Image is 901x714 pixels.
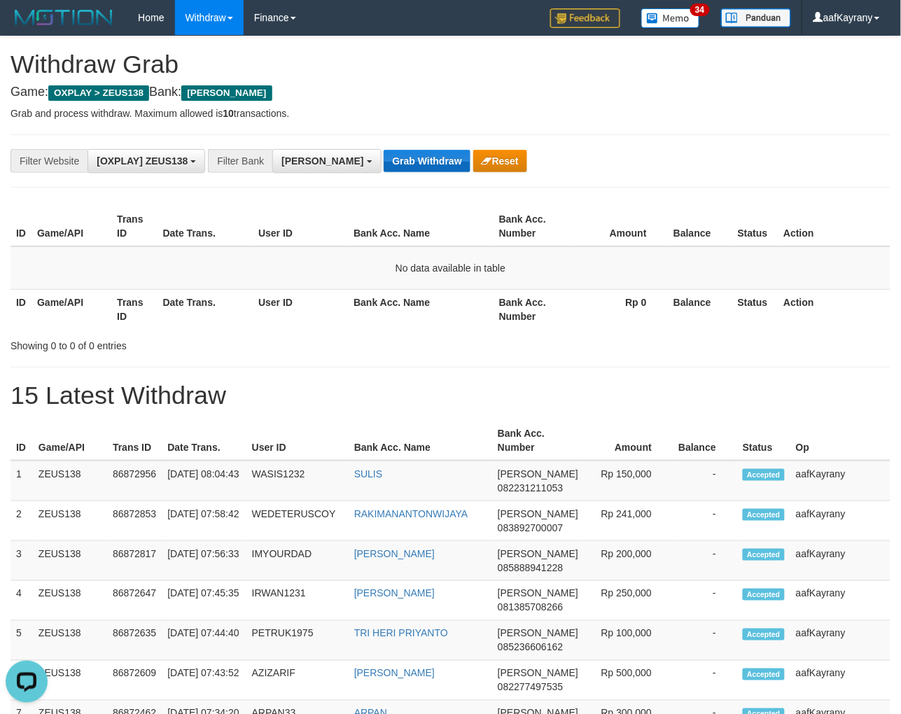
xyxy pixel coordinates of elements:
button: Open LiveChat chat widget [6,6,48,48]
h1: 15 Latest Withdraw [11,381,890,409]
span: [PERSON_NAME] [281,155,363,167]
th: Bank Acc. Name [348,206,494,246]
span: Accepted [743,589,785,601]
div: Filter Website [11,149,88,173]
td: Rp 250,000 [584,581,673,621]
td: IMYOURDAD [246,541,349,581]
span: Copy 082277497535 to clipboard [498,682,563,693]
td: 86872956 [107,461,162,501]
th: User ID [253,289,348,329]
td: PETRUK1975 [246,621,349,661]
td: Rp 241,000 [584,501,673,541]
img: Feedback.jpg [550,8,620,28]
td: 86872647 [107,581,162,621]
span: Accepted [743,509,785,521]
td: 5 [11,621,33,661]
th: ID [11,421,33,461]
span: Copy 085888941228 to clipboard [498,562,563,573]
th: Trans ID [107,421,162,461]
th: Rp 0 [573,289,668,329]
th: Date Trans. [162,421,246,461]
th: Trans ID [111,289,157,329]
th: Bank Acc. Name [348,289,494,329]
td: - [673,461,737,501]
td: IRWAN1231 [246,581,349,621]
th: Game/API [32,206,111,246]
td: ZEUS138 [33,541,107,581]
th: ID [11,289,32,329]
th: User ID [253,206,348,246]
a: SULIS [354,468,382,479]
th: Game/API [32,289,111,329]
td: Rp 100,000 [584,621,673,661]
span: 34 [690,3,709,16]
td: aafKayrany [790,501,890,541]
a: RAKIMANANTONWIJAYA [354,508,468,519]
button: Grab Withdraw [384,150,470,172]
td: - [673,541,737,581]
span: [PERSON_NAME] [498,668,578,679]
span: [PERSON_NAME] [498,548,578,559]
img: Button%20Memo.svg [641,8,700,28]
button: [PERSON_NAME] [272,149,381,173]
span: [OXPLAY] ZEUS138 [97,155,188,167]
h1: Withdraw Grab [11,50,890,78]
th: Bank Acc. Number [494,289,573,329]
td: aafKayrany [790,581,890,621]
span: Copy 081385708266 to clipboard [498,602,563,613]
button: Reset [473,150,527,172]
th: Bank Acc. Number [494,206,573,246]
th: Amount [573,206,668,246]
th: Bank Acc. Number [492,421,584,461]
p: Grab and process withdraw. Maximum allowed is transactions. [11,106,890,120]
td: 4 [11,581,33,621]
img: MOTION_logo.png [11,7,117,28]
th: Status [732,289,778,329]
td: - [673,621,737,661]
th: Trans ID [111,206,157,246]
td: ZEUS138 [33,581,107,621]
td: 86872635 [107,621,162,661]
td: 3 [11,541,33,581]
td: - [673,501,737,541]
td: aafKayrany [790,461,890,501]
td: ZEUS138 [33,501,107,541]
td: 86872853 [107,501,162,541]
strong: 10 [223,108,234,119]
h4: Game: Bank: [11,85,890,99]
div: Filter Bank [208,149,272,173]
th: Status [732,206,778,246]
td: - [673,581,737,621]
td: [DATE] 07:45:35 [162,581,246,621]
a: TRI HERI PRIYANTO [354,628,448,639]
a: [PERSON_NAME] [354,668,435,679]
td: Rp 200,000 [584,541,673,581]
td: 2 [11,501,33,541]
td: aafKayrany [790,541,890,581]
td: 86872817 [107,541,162,581]
td: - [673,661,737,701]
td: ZEUS138 [33,621,107,661]
span: Accepted [743,469,785,481]
td: 1 [11,461,33,501]
th: ID [11,206,32,246]
div: Showing 0 to 0 of 0 entries [11,333,365,353]
th: Action [778,289,890,329]
img: panduan.png [721,8,791,27]
a: [PERSON_NAME] [354,588,435,599]
span: Copy 085236606162 to clipboard [498,642,563,653]
th: Status [737,421,790,461]
td: No data available in table [11,246,890,290]
span: [PERSON_NAME] [498,588,578,599]
span: Accepted [743,668,785,680]
span: OXPLAY > ZEUS138 [48,85,149,101]
td: ZEUS138 [33,661,107,701]
span: Copy 082231211053 to clipboard [498,482,563,493]
th: Balance [668,206,732,246]
th: Action [778,206,890,246]
span: Copy 083892700007 to clipboard [498,522,563,533]
td: [DATE] 08:04:43 [162,461,246,501]
th: Date Trans. [158,206,253,246]
td: ZEUS138 [33,461,107,501]
td: WASIS1232 [246,461,349,501]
